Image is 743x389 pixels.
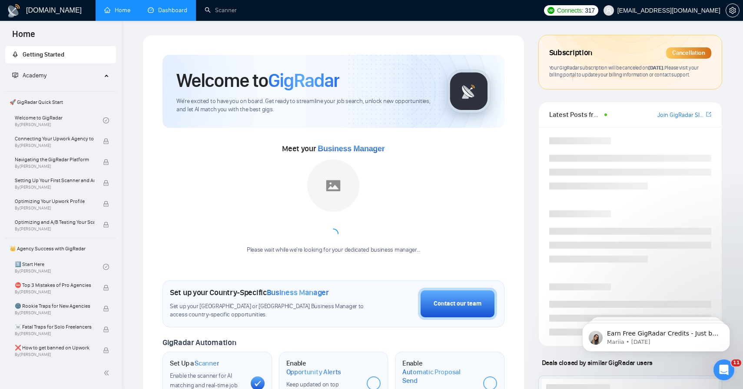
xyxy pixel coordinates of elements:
[15,155,94,164] span: Navigating the GigRadar Platform
[5,46,116,63] li: Getting Started
[549,64,699,78] span: Your GigRadar subscription will be canceled Please visit your billing portal to update your billi...
[170,359,219,368] h1: Set Up a
[23,72,46,79] span: Academy
[15,218,94,226] span: Optimizing and A/B Testing Your Scanner for Better Results
[195,359,219,368] span: Scanner
[657,110,704,120] a: Join GigRadar Slack Community
[103,159,109,165] span: lock
[12,51,18,57] span: rocket
[242,246,425,254] div: Please wait while we're looking for your dedicated business manager...
[307,160,359,212] img: placeholder.png
[6,93,115,111] span: 🚀 GigRadar Quick Start
[549,46,592,60] span: Subscription
[103,117,109,123] span: check-circle
[267,288,329,297] span: Business Manager
[328,228,339,239] span: loading
[163,338,236,347] span: GigRadar Automation
[15,206,94,211] span: By [PERSON_NAME]
[15,281,94,289] span: ⛔ Top 3 Mistakes of Pro Agencies
[12,72,18,78] span: fund-projection-screen
[103,264,109,270] span: check-circle
[402,359,476,385] h1: Enable
[447,70,491,113] img: gigradar-logo.png
[726,3,740,17] button: setting
[15,302,94,310] span: 🌚 Rookie Traps for New Agencies
[606,7,612,13] span: user
[103,222,109,228] span: lock
[706,111,711,118] span: export
[103,138,109,144] span: lock
[15,343,94,352] span: ❌ How to get banned on Upwork
[731,359,741,366] span: 11
[104,7,130,14] a: homeHome
[286,359,360,376] h1: Enable
[6,240,115,257] span: 👑 Agency Success with GigRadar
[5,28,42,46] span: Home
[713,359,734,380] iframe: Intercom live chat
[103,180,109,186] span: lock
[666,47,711,59] div: Cancellation
[7,4,21,18] img: logo
[103,347,109,353] span: lock
[726,7,740,14] a: setting
[15,310,94,316] span: By [PERSON_NAME]
[282,144,385,153] span: Meet your
[547,7,554,14] img: upwork-logo.png
[103,285,109,291] span: lock
[15,164,94,169] span: By [PERSON_NAME]
[103,306,109,312] span: lock
[170,288,329,297] h1: Set up your Country-Specific
[15,197,94,206] span: Optimizing Your Upwork Profile
[15,111,103,130] a: Welcome to GigRadarBy[PERSON_NAME]
[268,69,339,92] span: GigRadar
[15,289,94,295] span: By [PERSON_NAME]
[15,257,103,276] a: 1️⃣ Start HereBy[PERSON_NAME]
[549,109,602,120] span: Latest Posts from the GigRadar Community
[103,369,112,377] span: double-left
[15,185,94,190] span: By [PERSON_NAME]
[15,323,94,331] span: ☠️ Fatal Traps for Solo Freelancers
[706,110,711,119] a: export
[557,6,583,15] span: Connects:
[585,6,594,15] span: 317
[205,7,237,14] a: searchScanner
[538,355,656,370] span: Deals closed by similar GigRadar users
[15,134,94,143] span: Connecting Your Upwork Agency to GigRadar
[15,176,94,185] span: Setting Up Your First Scanner and Auto-Bidder
[418,288,497,320] button: Contact our team
[23,51,64,58] span: Getting Started
[648,64,664,71] span: [DATE] .
[176,97,433,114] span: We're excited to have you on board. Get ready to streamline your job search, unlock new opportuni...
[12,72,46,79] span: Academy
[569,305,743,366] iframe: Intercom notifications message
[286,368,342,376] span: Opportunity Alerts
[15,331,94,336] span: By [PERSON_NAME]
[148,7,187,14] a: dashboardDashboard
[103,201,109,207] span: lock
[402,368,476,385] span: Automatic Proposal Send
[642,64,664,71] span: on
[15,226,94,232] span: By [PERSON_NAME]
[176,69,339,92] h1: Welcome to
[15,352,94,357] span: By [PERSON_NAME]
[15,143,94,148] span: By [PERSON_NAME]
[170,303,366,319] span: Set up your [GEOGRAPHIC_DATA] or [GEOGRAPHIC_DATA] Business Manager to access country-specific op...
[103,326,109,332] span: lock
[318,144,385,153] span: Business Manager
[434,299,481,309] div: Contact our team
